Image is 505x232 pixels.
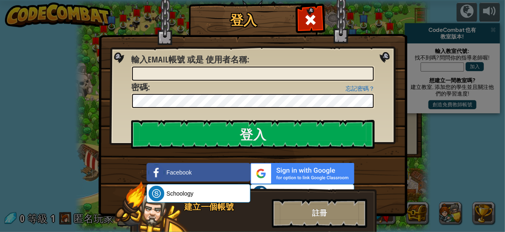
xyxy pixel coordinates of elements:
span: 輸入Email帳號 或是 使用者名稱 [131,54,247,65]
div: 建立一個帳號 [184,201,267,213]
div: 註冊 [272,199,367,228]
span: Facebook [166,168,192,177]
span: Schoology [166,189,193,198]
a: 忘記密碼？ [346,85,375,92]
h1: 登入 [191,13,296,27]
span: 密碼 [131,81,148,93]
input: 登入 [131,120,375,149]
img: schoology.png [149,186,164,201]
label: : [131,81,150,93]
img: facebook_small.png [149,165,164,180]
label: : [131,54,249,66]
img: gplus_sso_button2.svg [250,163,354,184]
